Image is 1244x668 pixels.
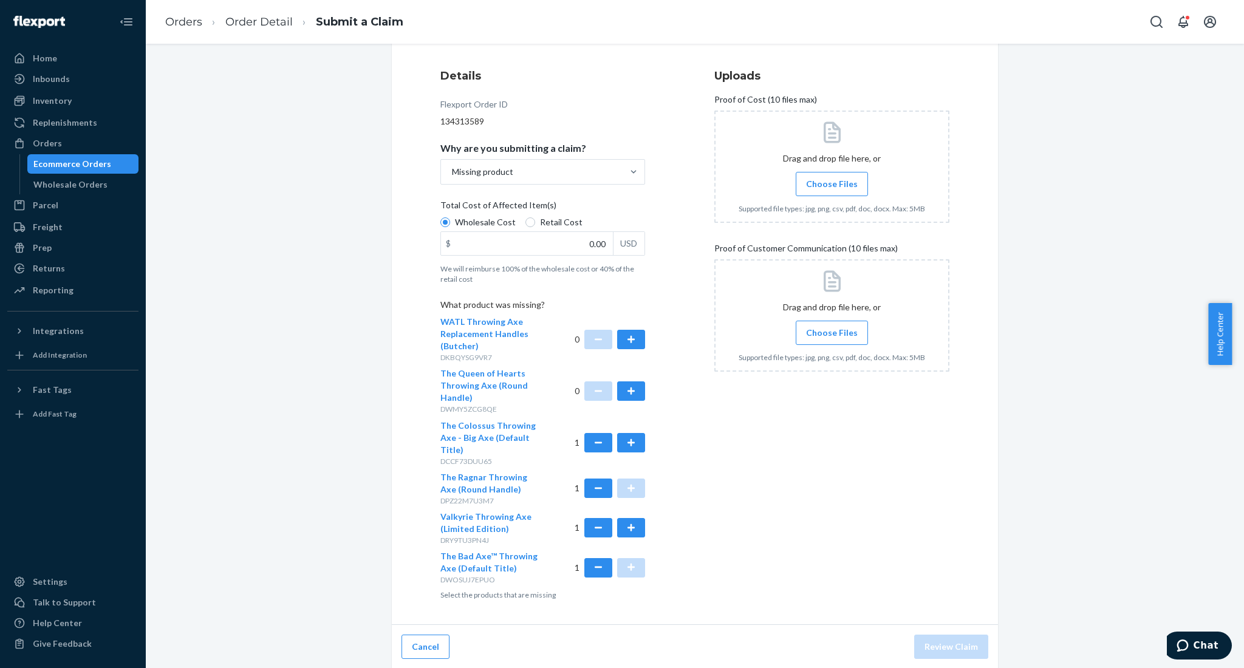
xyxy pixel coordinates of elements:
div: 1 [575,471,646,506]
span: Proof of Cost (10 files max) [714,94,817,111]
p: Select the products that are missing [440,590,645,600]
p: DCCF73DUU65 [440,456,543,466]
a: Help Center [7,613,138,633]
button: Open account menu [1198,10,1222,34]
a: Replenishments [7,113,138,132]
div: Orders [33,137,62,149]
div: Flexport Order ID [440,98,508,115]
a: Order Detail [225,15,293,29]
span: The Ragnar Throwing Axe (Round Handle) [440,472,527,494]
a: Wholesale Orders [27,175,139,194]
div: $ [441,232,456,255]
button: Open notifications [1171,10,1195,34]
div: 134313589 [440,115,645,128]
button: Give Feedback [7,634,138,653]
div: Inbounds [33,73,70,85]
a: Submit a Claim [316,15,403,29]
p: DKBQYSG9VR7 [440,352,543,363]
iframe: Opens a widget where you can chat to one of our agents [1167,632,1232,662]
div: Prep [33,242,52,254]
button: Fast Tags [7,380,138,400]
p: DWOSUJ7EPUO [440,574,543,585]
a: Inventory [7,91,138,111]
span: Total Cost of Affected Item(s) [440,199,556,216]
button: Review Claim [914,635,988,659]
button: Close Navigation [114,10,138,34]
div: 1 [575,511,646,545]
span: The Queen of Hearts Throwing Axe (Round Handle) [440,368,528,403]
div: Add Integration [33,350,87,360]
div: Give Feedback [33,638,92,650]
a: Inbounds [7,69,138,89]
div: Help Center [33,617,82,629]
div: Freight [33,221,63,233]
a: Add Integration [7,346,138,365]
a: Orders [165,15,202,29]
a: Returns [7,259,138,278]
button: Open Search Box [1144,10,1169,34]
div: Inventory [33,95,72,107]
a: Home [7,49,138,68]
img: Flexport logo [13,16,65,28]
div: USD [613,232,644,255]
p: DRY9TU3PN4J [440,535,543,545]
h3: Details [440,68,645,84]
h3: Uploads [714,68,949,84]
span: Retail Cost [540,216,583,228]
button: Cancel [402,635,449,659]
button: Help Center [1208,303,1232,365]
div: Missing product [452,166,513,178]
div: Integrations [33,325,84,337]
span: Wholesale Cost [455,216,516,228]
div: Add Fast Tag [33,409,77,419]
input: Retail Cost [525,217,535,227]
a: Ecommerce Orders [27,154,139,174]
span: Choose Files [806,178,858,190]
div: 1 [575,550,646,585]
a: Prep [7,238,138,257]
div: Reporting [33,284,73,296]
a: Freight [7,217,138,237]
input: Wholesale Cost [440,217,450,227]
span: Valkyrie Throwing Axe (Limited Edition) [440,511,531,534]
span: Proof of Customer Communication (10 files max) [714,242,898,259]
div: Ecommerce Orders [33,158,111,170]
p: DWMY5ZCG8QE [440,404,543,414]
div: Parcel [33,199,58,211]
button: Talk to Support [7,593,138,612]
span: The Colossus Throwing Axe - Big Axe (Default Title) [440,420,536,455]
p: What product was missing? [440,299,645,316]
div: Wholesale Orders [33,179,108,191]
div: 0 [575,316,646,363]
div: Talk to Support [33,596,96,608]
a: Orders [7,134,138,153]
div: Replenishments [33,117,97,129]
span: Choose Files [806,327,858,339]
button: Integrations [7,321,138,341]
div: 0 [575,367,646,414]
div: Returns [33,262,65,274]
a: Add Fast Tag [7,404,138,424]
p: We will reimburse 100% of the wholesale cost or 40% of the retail cost [440,264,645,284]
div: Home [33,52,57,64]
a: Parcel [7,196,138,215]
input: $USD [441,232,613,255]
a: Settings [7,572,138,591]
div: 1 [575,420,646,466]
p: Why are you submitting a claim? [440,142,586,154]
a: Reporting [7,281,138,300]
div: Fast Tags [33,384,72,396]
span: The Bad Axe™ Throwing Axe (Default Title) [440,551,538,573]
span: WATL Throwing Axe Replacement Handles (Butcher) [440,316,528,351]
p: DPZ22M7U3M7 [440,496,543,506]
div: Settings [33,576,67,588]
ol: breadcrumbs [155,4,413,40]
